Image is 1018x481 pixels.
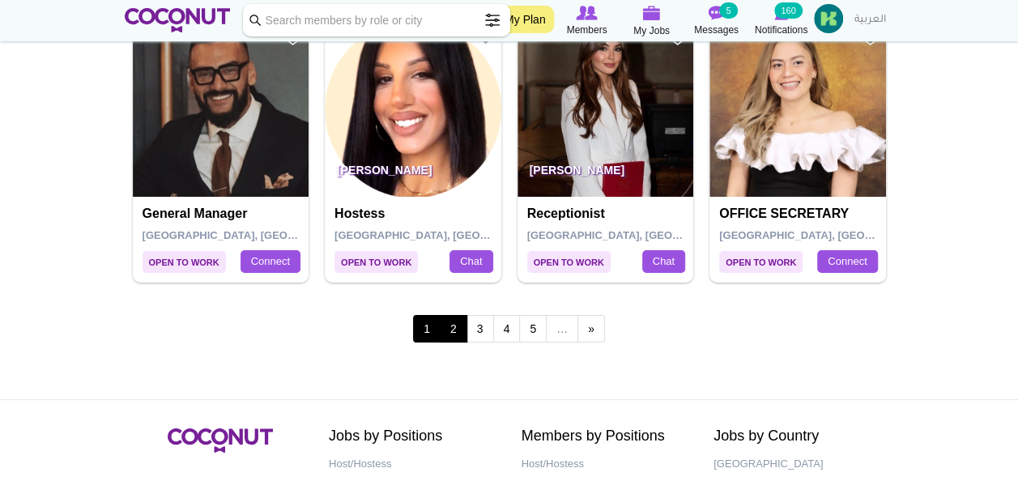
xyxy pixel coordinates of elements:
span: Notifications [755,22,807,38]
img: My Jobs [643,6,661,20]
span: My Jobs [633,23,670,39]
a: My Plan [496,6,554,33]
h4: Receptionist [527,206,688,221]
a: 4 [493,315,521,343]
a: Host/Hostess [329,453,497,476]
a: 3 [466,315,494,343]
small: 5 [719,2,737,19]
a: Chat [449,250,492,273]
small: 160 [774,2,802,19]
span: … [546,315,578,343]
img: Browse Members [576,6,597,20]
span: Open to Work [334,251,418,273]
h2: Members by Positions [522,428,690,445]
a: next › [577,315,605,343]
a: Messages Messages 5 [684,4,749,38]
h4: Hostess [334,206,496,221]
span: Messages [694,22,739,38]
a: 5 [519,315,547,343]
h2: Jobs by Positions [329,428,497,445]
span: [GEOGRAPHIC_DATA], [GEOGRAPHIC_DATA] [334,229,565,241]
a: Browse Members Members [555,4,620,38]
p: [PERSON_NAME] [518,151,694,197]
img: Coconut [168,428,273,453]
a: 2 [440,315,467,343]
span: Open to Work [143,251,226,273]
a: Notifications Notifications 160 [749,4,814,38]
span: [GEOGRAPHIC_DATA], [GEOGRAPHIC_DATA] [143,229,373,241]
a: Connect [241,250,300,273]
span: Open to Work [719,251,803,273]
h4: General Manager [143,206,304,221]
a: Chat [642,250,685,273]
a: Connect [817,250,877,273]
img: Notifications [774,6,788,20]
a: العربية [846,4,894,36]
img: Home [125,8,231,32]
a: [GEOGRAPHIC_DATA] [713,453,882,476]
img: Messages [709,6,725,20]
a: My Jobs My Jobs [620,4,684,39]
h4: OFFICE SECRETARY [719,206,880,221]
h2: Jobs by Country [713,428,882,445]
input: Search members by role or city [243,4,510,36]
span: [GEOGRAPHIC_DATA], [GEOGRAPHIC_DATA] [719,229,950,241]
span: Members [566,22,607,38]
a: Host/Hostess [522,453,690,476]
span: 1 [413,315,441,343]
p: [PERSON_NAME] [325,151,501,197]
span: [GEOGRAPHIC_DATA], [GEOGRAPHIC_DATA] [527,229,758,241]
span: Open to Work [527,251,611,273]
